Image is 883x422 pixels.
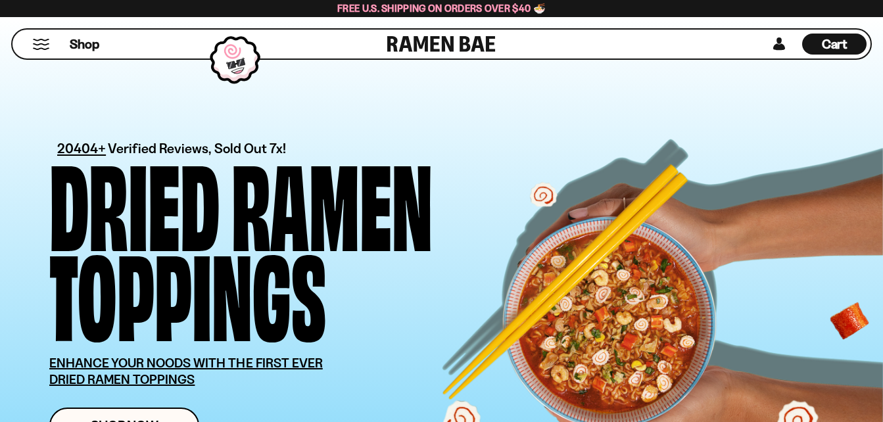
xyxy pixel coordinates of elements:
[70,34,99,55] a: Shop
[337,2,546,14] span: Free U.S. Shipping on Orders over $40 🍜
[802,30,867,59] div: Cart
[49,355,323,387] u: ENHANCE YOUR NOODS WITH THE FIRST EVER DRIED RAMEN TOPPINGS
[231,155,433,245] div: Ramen
[822,36,847,52] span: Cart
[32,39,50,50] button: Mobile Menu Trigger
[49,155,220,245] div: Dried
[70,35,99,53] span: Shop
[49,245,326,335] div: Toppings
